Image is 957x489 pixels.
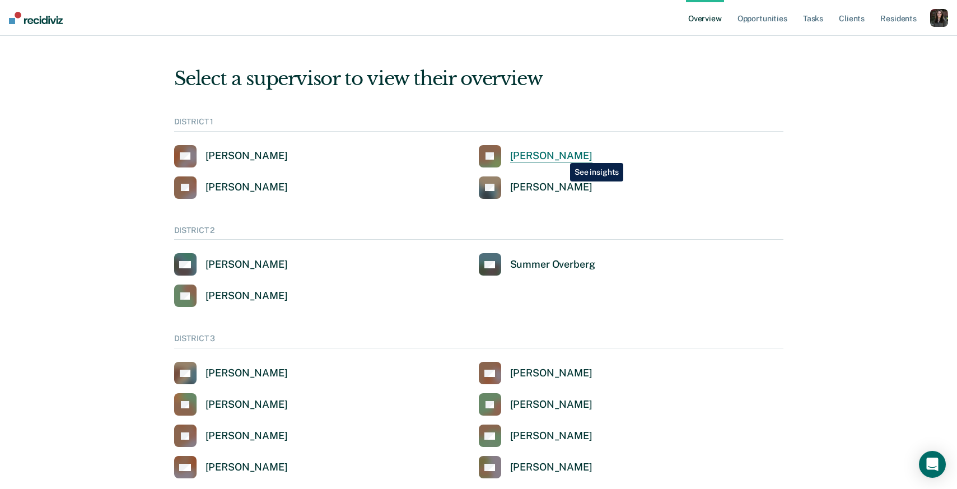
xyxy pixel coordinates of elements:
div: DISTRICT 2 [174,226,783,240]
a: [PERSON_NAME] [479,145,592,167]
div: DISTRICT 1 [174,117,783,132]
div: [PERSON_NAME] [206,290,288,302]
div: Open Intercom Messenger [919,451,946,478]
div: [PERSON_NAME] [510,150,592,162]
div: [PERSON_NAME] [206,461,288,474]
div: Select a supervisor to view their overview [174,67,783,90]
a: [PERSON_NAME] [479,362,592,384]
a: [PERSON_NAME] [174,425,288,447]
div: [PERSON_NAME] [510,461,592,474]
div: [PERSON_NAME] [206,430,288,443]
div: [PERSON_NAME] [510,367,592,380]
a: [PERSON_NAME] [479,393,592,416]
a: [PERSON_NAME] [479,425,592,447]
a: [PERSON_NAME] [174,456,288,478]
a: [PERSON_NAME] [479,176,592,199]
div: [PERSON_NAME] [510,430,592,443]
div: [PERSON_NAME] [206,258,288,271]
div: [PERSON_NAME] [206,398,288,411]
div: [PERSON_NAME] [206,181,288,194]
a: [PERSON_NAME] [174,253,288,276]
div: Summer Overberg [510,258,595,271]
a: [PERSON_NAME] [479,456,592,478]
a: [PERSON_NAME] [174,285,288,307]
a: [PERSON_NAME] [174,145,288,167]
div: [PERSON_NAME] [510,398,592,411]
div: [PERSON_NAME] [510,181,592,194]
a: [PERSON_NAME] [174,393,288,416]
div: [PERSON_NAME] [206,367,288,380]
img: Recidiviz [9,12,63,24]
div: [PERSON_NAME] [206,150,288,162]
div: DISTRICT 3 [174,334,783,348]
a: [PERSON_NAME] [174,176,288,199]
a: [PERSON_NAME] [174,362,288,384]
a: Summer Overberg [479,253,595,276]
